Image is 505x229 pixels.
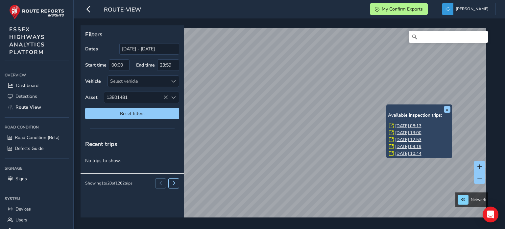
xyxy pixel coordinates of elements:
[370,3,428,15] button: My Confirm Exports
[83,28,486,225] canvas: Map
[136,62,155,68] label: End time
[108,76,168,87] div: Select vehicle
[395,144,421,150] a: [DATE] 09:19
[395,151,421,157] a: [DATE] 10:44
[5,143,69,154] a: Defects Guide
[81,153,184,169] p: No trips to show.
[15,176,27,182] span: Signs
[5,163,69,173] div: Signage
[409,31,488,43] input: Search
[442,3,453,15] img: diamond-layout
[104,92,168,103] span: 13801481
[85,94,97,100] label: Asset
[15,206,31,212] span: Devices
[15,134,60,141] span: Road Condition (Beta)
[85,181,132,186] div: Showing 1 to 20 of 1262 trips
[85,108,179,119] button: Reset filters
[5,194,69,204] div: System
[9,26,45,56] span: ESSEX HIGHWAYS ANALYTICS PLATFORM
[483,207,498,222] div: Open Intercom Messenger
[5,215,69,225] a: Users
[15,93,37,100] span: Detections
[15,145,43,152] span: Defects Guide
[471,197,486,202] span: Network
[168,92,179,103] div: Select an asset code
[5,102,69,113] a: Route View
[15,217,27,223] span: Users
[395,137,421,143] a: [DATE] 12:53
[395,130,421,136] a: [DATE] 13:00
[456,3,489,15] span: [PERSON_NAME]
[5,91,69,102] a: Detections
[85,140,117,148] span: Recent trips
[104,6,141,15] span: route-view
[442,3,491,15] button: [PERSON_NAME]
[382,6,423,12] span: My Confirm Exports
[85,78,101,84] label: Vehicle
[444,106,450,113] button: x
[85,46,98,52] label: Dates
[5,132,69,143] a: Road Condition (Beta)
[9,5,64,19] img: rr logo
[85,62,107,68] label: Start time
[16,82,38,89] span: Dashboard
[5,122,69,132] div: Road Condition
[90,110,174,117] span: Reset filters
[395,123,421,129] a: [DATE] 08:13
[85,30,179,39] p: Filters
[5,204,69,215] a: Devices
[388,113,450,118] h6: Available inspection trips:
[15,104,41,110] span: Route View
[5,80,69,91] a: Dashboard
[5,173,69,184] a: Signs
[5,70,69,80] div: Overview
